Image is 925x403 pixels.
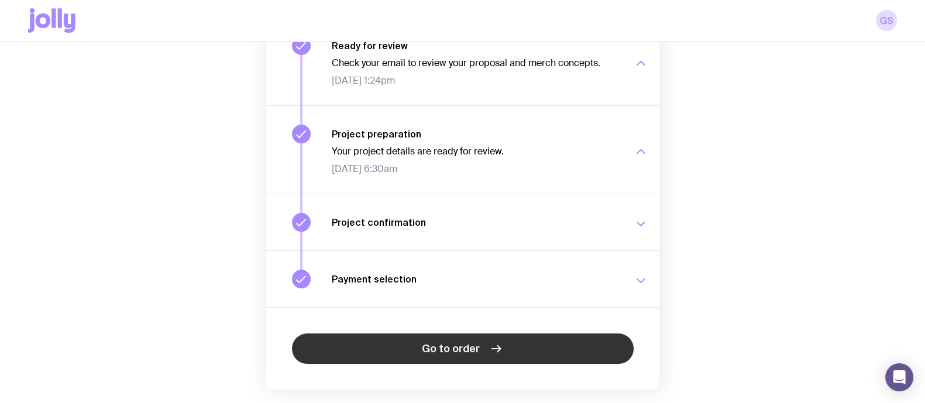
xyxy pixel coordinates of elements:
[292,333,634,364] a: Go to order
[332,216,620,228] h3: Project confirmation
[422,342,480,356] span: Go to order
[266,105,659,194] button: Project preparationYour project details are ready for review.[DATE] 6:30am
[332,273,620,285] h3: Payment selection
[332,57,620,69] p: Check your email to review your proposal and merch concepts.
[885,363,913,391] div: Open Intercom Messenger
[266,194,659,250] button: Project confirmation
[332,163,620,175] span: [DATE] 6:30am
[332,40,620,51] h3: Ready for review
[266,250,659,307] button: Payment selection
[332,75,620,87] span: [DATE] 1:24pm
[876,10,897,31] a: GS
[332,128,620,140] h3: Project preparation
[332,146,620,157] p: Your project details are ready for review.
[266,17,659,105] button: Ready for reviewCheck your email to review your proposal and merch concepts.[DATE] 1:24pm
